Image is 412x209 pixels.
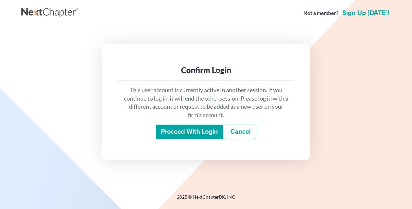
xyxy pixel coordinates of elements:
div: 2025 © NextChapterBK, INC [21,194,391,205]
a: Cancel [225,125,256,140]
strong: Not a member? [303,9,338,17]
input: Proceed with login [156,125,223,140]
p: This user account is currently active in another session. If you continue to log in, it will end ... [123,86,289,119]
a: Sign up [DATE]! [341,10,391,16]
div: Confirm Login [123,65,289,75]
